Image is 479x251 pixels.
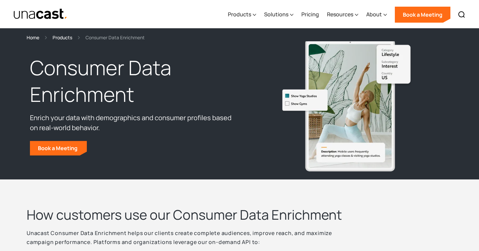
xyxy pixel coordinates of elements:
a: home [13,8,68,20]
div: About [366,1,387,28]
div: Solutions [264,1,293,28]
a: Pricing [301,1,319,28]
h1: Consumer Data Enrichment [30,55,236,108]
div: Consumer Data Enrichment [85,34,145,41]
a: Book a Meeting [395,7,450,23]
div: Products [228,1,256,28]
img: Mobile users frequently attending yoga classes & visiting yoga studios [279,39,412,171]
a: Products [53,34,72,41]
img: Search icon [458,11,466,19]
p: Enrich your data with demographics and consumer profiles based on real-world behavior. [30,113,236,133]
div: About [366,10,382,18]
a: Home [27,34,39,41]
div: Products [228,10,251,18]
h2: How customers use our Consumer Data Enrichment [27,206,359,223]
div: Resources [327,10,353,18]
a: Book a Meeting [30,141,87,155]
div: Resources [327,1,358,28]
div: Solutions [264,10,288,18]
img: Unacast text logo [13,8,68,20]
